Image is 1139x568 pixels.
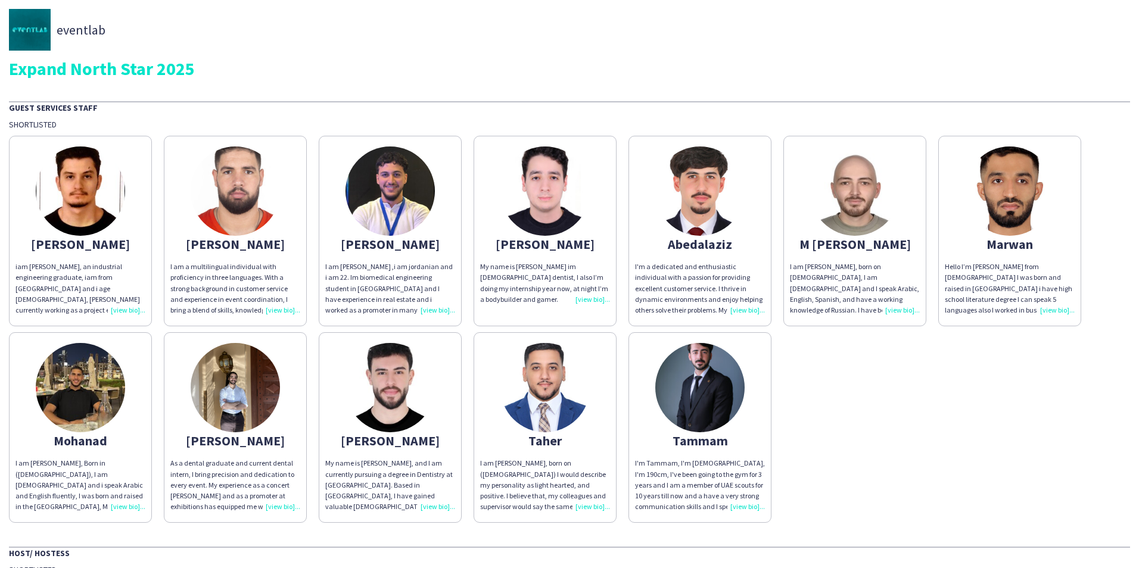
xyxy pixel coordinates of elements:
[325,239,455,249] div: [PERSON_NAME]
[635,261,765,316] div: I'm a dedicated and enthusiastic individual with a passion for providing excellent customer servi...
[945,239,1075,249] div: Marwan
[15,261,145,316] div: iam [PERSON_NAME], an industrial engineering graduate, iam from [GEOGRAPHIC_DATA] and i age [DEMO...
[36,343,125,432] img: thumb-67a9956e7bcc9.jpeg
[170,435,300,446] div: [PERSON_NAME]
[9,547,1130,558] div: Host/ Hostess
[170,458,300,512] div: As a dental graduate and current dental intern, I bring precision and dedication to every event. ...
[325,261,455,316] div: I am [PERSON_NAME] ,i am jordanian and i am 22. Im biomedical engineering student in [GEOGRAPHIC_...
[325,435,455,446] div: [PERSON_NAME]
[655,343,745,432] img: thumb-686c070a56e6c.jpg
[810,146,900,236] img: thumb-652100cf29958.jpeg
[9,101,1130,113] div: Guest Services Staff
[790,239,920,249] div: M [PERSON_NAME]
[655,146,745,236] img: thumb-673c6f275a433.jpg
[57,24,105,35] span: eventlab
[9,60,1130,77] div: Expand North Star 2025
[480,261,610,305] div: My name is [PERSON_NAME] im [DEMOGRAPHIC_DATA] dentist, I also I’m doing my internship year now, ...
[36,146,125,236] img: thumb-656895d3697b1.jpeg
[191,343,280,432] img: thumb-0dbda813-027f-4346-a3d0-b22b9d6c414b.jpg
[480,239,610,249] div: [PERSON_NAME]
[346,146,435,236] img: thumb-6899912dd857e.jpeg
[191,146,280,236] img: thumb-684bf61c15068.jpg
[500,146,590,236] img: thumb-6893680ebeea8.jpeg
[635,435,765,446] div: Tammam
[790,261,920,316] div: I am [PERSON_NAME], born on [DEMOGRAPHIC_DATA], I am [DEMOGRAPHIC_DATA] and I speak Arabic, Engli...
[325,458,455,512] div: My name is [PERSON_NAME], and I am currently pursuing a degree in Dentistry at [GEOGRAPHIC_DATA]....
[15,458,145,512] div: I am [PERSON_NAME], Born in ([DEMOGRAPHIC_DATA]), I am [DEMOGRAPHIC_DATA] and i speak Arabic and ...
[9,119,1130,130] div: Shortlisted
[500,343,590,432] img: thumb-656b3bc90d622.jpeg
[480,458,610,512] div: I am [PERSON_NAME], born on ([DEMOGRAPHIC_DATA]) I would describe my personality as light hearted...
[170,239,300,249] div: [PERSON_NAME]
[9,9,51,51] img: thumb-676cfa27-c4f8-448c-90fc-bf4dc1a81b10.jpg
[15,239,145,249] div: [PERSON_NAME]
[635,458,765,512] div: I'm Tammam, I'm [DEMOGRAPHIC_DATA], I'm 190cm, I've been going to the gym for 3 years and I am a ...
[480,435,610,446] div: Taher
[635,239,765,249] div: Abedalaziz
[965,146,1054,236] img: thumb-e7a8d266-6587-48c3-a3fd-1af5c5d4fd9d.jpg
[346,343,435,432] img: thumb-68655dc7e734c.jpeg
[170,261,300,316] div: I am a multilingual individual with proficiency in three languages. With a strong background in c...
[15,435,145,446] div: Mohanad
[945,261,1075,316] div: Hello I’m [PERSON_NAME] from [DEMOGRAPHIC_DATA] I was born and raised in [GEOGRAPHIC_DATA] i have...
